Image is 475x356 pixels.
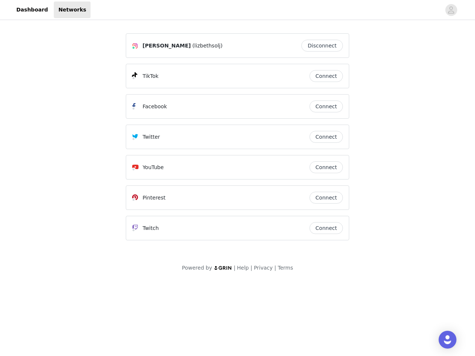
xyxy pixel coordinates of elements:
[142,164,164,171] p: YouTube
[439,331,456,349] div: Open Intercom Messenger
[214,266,232,270] img: logo
[237,265,249,271] a: Help
[142,224,159,232] p: Twitch
[309,222,343,234] button: Connect
[309,192,343,204] button: Connect
[182,265,212,271] span: Powered by
[192,42,223,50] span: (lizbethsolj)
[309,100,343,112] button: Connect
[274,265,276,271] span: |
[142,194,166,202] p: Pinterest
[234,265,236,271] span: |
[12,1,52,18] a: Dashboard
[309,161,343,173] button: Connect
[142,133,160,141] p: Twitter
[448,4,455,16] div: avatar
[254,265,273,271] a: Privacy
[250,265,252,271] span: |
[278,265,293,271] a: Terms
[301,40,343,52] button: Disconnect
[54,1,91,18] a: Networks
[142,72,158,80] p: TikTok
[142,103,167,111] p: Facebook
[309,70,343,82] button: Connect
[132,43,138,49] img: Instagram Icon
[142,42,191,50] span: [PERSON_NAME]
[309,131,343,143] button: Connect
